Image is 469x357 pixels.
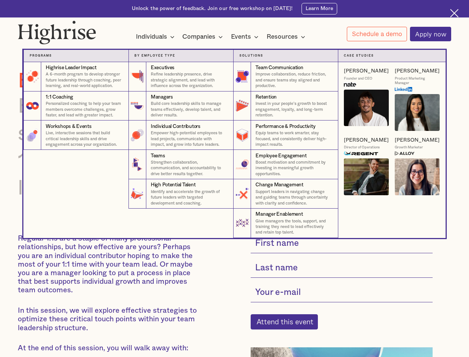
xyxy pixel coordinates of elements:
[136,32,177,41] div: Individuals
[46,101,122,118] p: Personalized coaching to help your team members overcome challenges, grow faster, and lead with g...
[251,314,318,330] input: Attend this event
[132,5,293,12] div: Unlock the power of feedback. Join our free workshop on [DATE]!
[18,344,198,353] p: At the end of this session, you will walk away with:
[255,189,332,206] p: Support leaders in navigating change and guiding teams through uncertainty with clarity and confi...
[251,234,433,329] form: current-single-event-subscribe-form
[151,181,195,189] div: High Potential Talent
[151,160,227,177] p: Strengthen collaboration, communication, and accountability to drive better results together.
[151,189,227,206] p: Identify and accelerate the growth of future leaders with targeted development and coaching.
[251,259,433,278] input: Last name
[240,54,263,57] strong: Solutions
[344,137,389,144] a: [PERSON_NAME]
[347,27,407,41] a: Schedule a demo
[128,62,233,91] a: ExecutivesRefine leadership presence, drive strategic alignment, and lead with influence across t...
[395,137,440,144] a: [PERSON_NAME]
[128,120,233,150] a: Individual ContributorsEmpower high-potential employees to lead projects, communicate with impact...
[344,145,380,150] div: Director of Operations
[302,3,337,15] a: Learn More
[255,152,306,160] div: Employee Engagement
[255,101,332,118] p: Invest in your people’s growth to boost engagement, loyalty, and long-term retention.
[233,150,338,179] a: Employee EngagementBoost motivation and commitment by investing in meaningful growth opportunities.
[46,71,122,89] p: A 6-month program to develop stronger future leadership through coaching, peer learning, and real...
[134,54,175,57] strong: By Employee Type
[128,150,233,179] a: TeamsStrengthen collaboration, communication, and accountability to drive better results together.
[128,91,233,121] a: ManagersBuild core leadership skills to manage teams effectively, develop talent, and deliver res...
[450,9,459,17] img: Cross icon
[18,234,198,295] p: Regular 1:1s are a staple of many professional relationships, but how effective are yours? Perhap...
[12,38,457,238] nav: Companies
[151,130,227,147] p: Empower high-potential employees to lead projects, communicate with impact, and grow into future ...
[151,64,175,71] div: Executives
[23,120,128,150] a: Workshops & EventsLive, interactive sessions that build critical leadership skills and drive enga...
[46,94,73,101] div: 1:1 Coaching
[151,94,173,101] div: Managers
[23,91,128,121] a: 1:1 CoachingPersonalized coaching to help your team members overcome challenges, grow faster, and...
[344,68,389,74] a: [PERSON_NAME]
[255,160,332,177] p: Boost motivation and commitment by investing in meaningful growth opportunities.
[46,64,96,71] div: Highrise Leader Impact
[255,211,303,218] div: Manager Enablement
[267,32,307,41] div: Resources
[255,130,332,147] p: Equip teams to work smarter, stay focused, and consistently deliver high-impact results.
[255,64,303,71] div: Team Communication
[18,306,198,332] p: In this session, we will explore effective strategies to optimize these critical touch points wit...
[395,145,423,150] div: Growth Marketer
[395,68,440,74] a: [PERSON_NAME]
[410,27,451,41] a: Apply now
[395,76,440,86] div: Product Marketing Manager
[251,284,433,303] input: Your e-mail
[255,181,303,189] div: Change Management
[344,76,372,81] div: Founder and CEO
[46,130,122,147] p: Live, interactive sessions that build critical leadership skills and drive engagement across your...
[255,218,332,235] p: Give managers the tools, support, and training they need to lead effectively and retain top talent.
[46,123,91,130] div: Workshops & Events
[231,32,261,41] div: Events
[233,91,338,121] a: RetentionInvest in your people’s growth to boost engagement, loyalty, and long-term retention.
[233,120,338,150] a: Performance & ProductivityEquip teams to work smarter, stay focused, and consistently deliver hig...
[128,179,233,209] a: High Potential TalentIdentify and accelerate the growth of future leaders with targeted developme...
[182,32,225,41] div: Companies
[18,20,96,44] img: Highrise logo
[255,94,277,101] div: Retention
[151,123,201,130] div: Individual Contributors
[151,101,227,118] p: Build core leadership skills to manage teams effectively, develop talent, and deliver results.
[231,32,251,41] div: Events
[136,32,167,41] div: Individuals
[251,234,433,253] input: First name
[233,179,338,209] a: Change ManagementSupport leaders in navigating change and guiding teams through uncertainty with ...
[255,71,332,89] p: Improve collaboration, reduce friction, and ensure teams stay aligned and productive.
[23,62,128,91] a: Highrise Leader ImpactA 6-month program to develop stronger future leadership through coaching, p...
[151,71,227,89] p: Refine leadership presence, drive strategic alignment, and lead with influence across the organiz...
[267,32,298,41] div: Resources
[233,209,338,238] a: Manager EnablementGive managers the tools, support, and training they need to lead effectively an...
[182,32,215,41] div: Companies
[344,54,374,57] strong: Case Studies
[233,62,338,91] a: Team CommunicationImprove collaboration, reduce friction, and ensure teams stay aligned and produ...
[255,123,315,130] div: Performance & Productivity
[151,152,165,160] div: Teams
[30,54,52,57] strong: Programs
